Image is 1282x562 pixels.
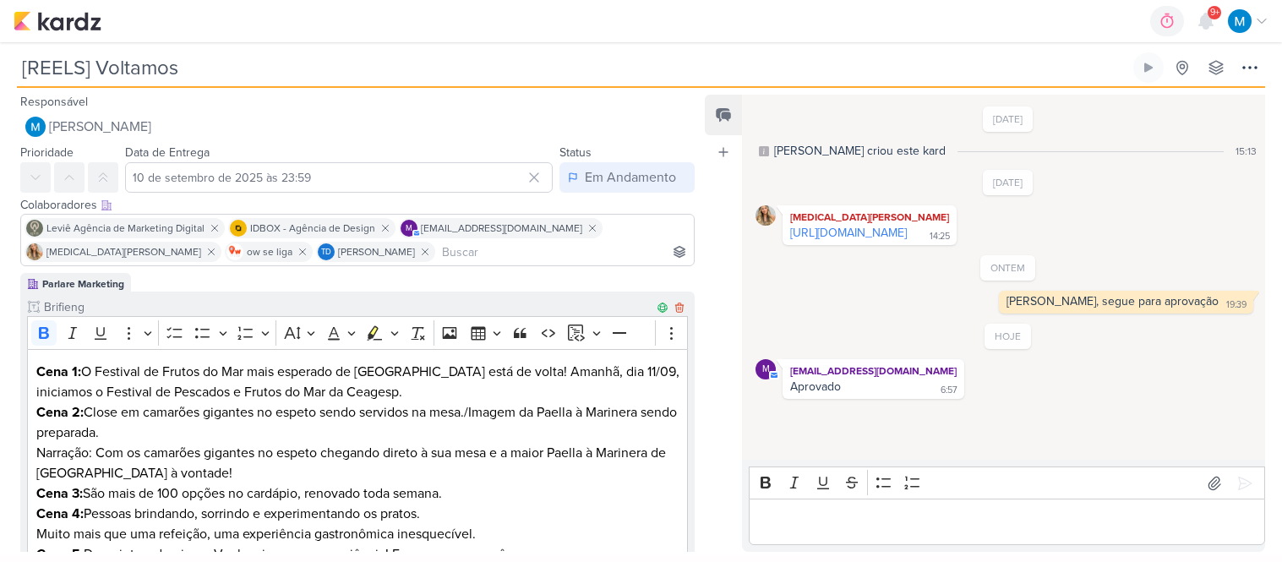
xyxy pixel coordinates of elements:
span: 9+ [1210,6,1219,19]
strong: Cena 4: [36,505,84,522]
strong: Cena 3: [36,485,83,502]
p: m [762,365,770,374]
img: Leviê Agência de Marketing Digital [26,220,43,237]
div: Parlare Marketing [42,276,124,292]
p: O Festival de Frutos do Mar mais esperado de [GEOGRAPHIC_DATA] está de volta! Amanhã, dia 11/09, ... [36,362,679,402]
div: [MEDICAL_DATA][PERSON_NAME] [786,209,953,226]
span: [MEDICAL_DATA][PERSON_NAME] [46,244,201,259]
div: Colaboradores [20,196,695,214]
input: Kard Sem Título [17,52,1130,83]
div: 19:39 [1226,298,1247,312]
div: Editor toolbar [27,316,688,349]
div: mlegnaioli@gmail.com [756,359,776,379]
div: Editor editing area: main [749,499,1265,545]
img: kardz.app [14,11,101,31]
img: MARIANA MIRANDA [1228,9,1252,33]
strong: Cena 2: [36,404,84,421]
span: [PERSON_NAME] [49,117,151,137]
span: [EMAIL_ADDRESS][DOMAIN_NAME] [421,221,582,236]
span: ow se liga [247,244,292,259]
div: 15:13 [1236,144,1257,159]
div: Thais de carvalho [318,243,335,260]
div: Ligar relógio [1142,61,1155,74]
label: Prioridade [20,145,74,160]
label: Responsável [20,95,88,109]
input: Texto sem título [41,298,654,316]
div: Em Andamento [585,167,676,188]
img: ow se liga [226,243,243,260]
img: IDBOX - Agência de Design [230,220,247,237]
div: 14:25 [930,230,950,243]
div: 6:57 [941,384,957,397]
div: [PERSON_NAME] criou este kard [774,142,946,160]
p: Close em camarões gigantes no espeto sendo servidos na mesa./Imagem da Paella à Marinera sendo pr... [36,402,679,504]
div: Aprovado [790,379,841,394]
label: Status [559,145,592,160]
span: IDBOX - Agência de Design [250,221,375,236]
img: MARIANA MIRANDA [25,117,46,137]
img: Yasmin Yumi [26,243,43,260]
div: mlegnaioli@gmail.com [401,220,417,237]
div: Editor toolbar [749,467,1265,499]
div: [EMAIL_ADDRESS][DOMAIN_NAME] [786,363,961,379]
img: Yasmin Yumi [756,205,776,226]
span: Leviê Agência de Marketing Digital [46,221,205,236]
strong: Cena 1: [36,363,81,380]
input: Buscar [439,242,690,262]
p: Pessoas brindando, sorrindo e experimentando os pratos. Muito mais que uma refeição, uma experiên... [36,504,679,544]
button: [PERSON_NAME] [20,112,695,142]
p: Td [321,248,331,257]
label: Data de Entrega [125,145,210,160]
p: m [406,225,412,233]
span: [PERSON_NAME] [338,244,415,259]
button: Em Andamento [559,162,695,193]
input: Select a date [125,162,553,193]
div: [PERSON_NAME], segue para aprovação [1007,294,1219,308]
a: [URL][DOMAIN_NAME] [790,226,907,240]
